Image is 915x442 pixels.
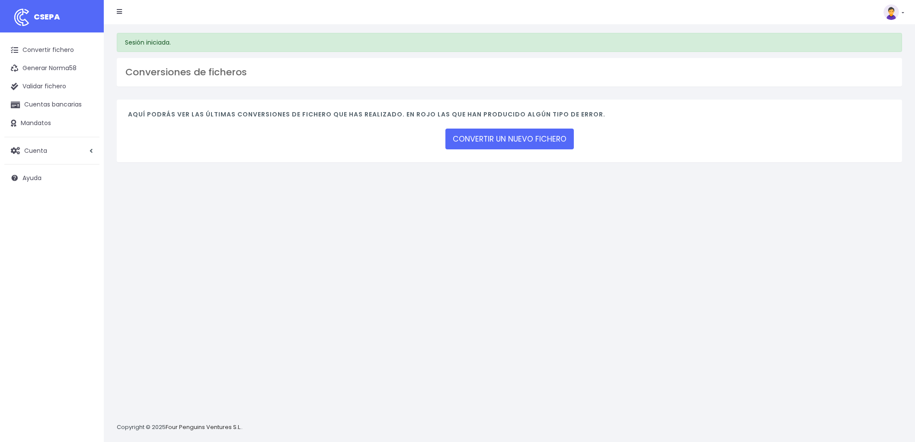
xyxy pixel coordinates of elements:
div: Sesión iniciada. [117,33,902,52]
a: Generar Norma58 [4,59,99,77]
a: Convertir fichero [4,41,99,59]
h4: Aquí podrás ver las últimas conversiones de fichero que has realizado. En rojo las que han produc... [128,111,891,123]
a: Cuentas bancarias [4,96,99,114]
img: profile [883,4,899,20]
h3: Conversiones de ficheros [125,67,893,78]
a: Ayuda [4,169,99,187]
span: Ayuda [22,174,42,182]
span: Cuenta [24,146,47,155]
a: Cuenta [4,142,99,160]
a: CONVERTIR UN NUEVO FICHERO [445,129,574,149]
a: Four Penguins Ventures S.L. [166,423,241,431]
p: Copyright © 2025 . [117,423,243,432]
a: Mandatos [4,114,99,132]
img: logo [11,6,32,28]
a: Validar fichero [4,77,99,96]
span: CSEPA [34,11,60,22]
